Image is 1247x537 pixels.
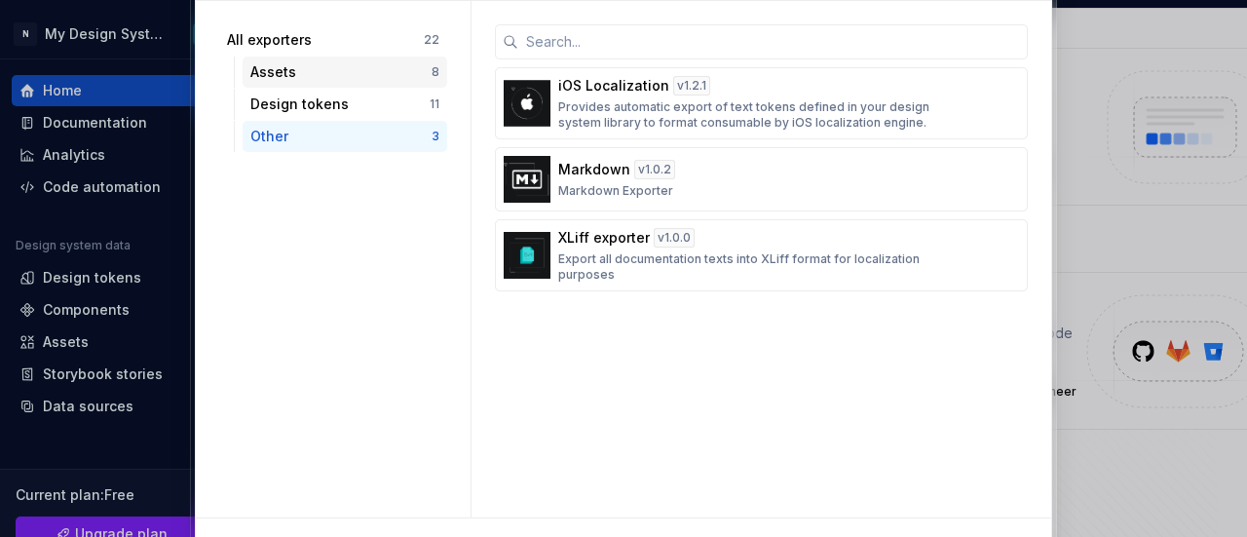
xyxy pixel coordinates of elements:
[558,228,650,248] p: XLiff exporter
[432,129,439,144] div: 3
[495,147,1028,211] button: Markdownv1.0.2Markdown Exporter
[424,32,439,48] div: 22
[654,228,695,248] div: v 1.0.0
[495,67,1028,139] button: iOS Localizationv1.2.1Provides automatic export of text tokens defined in your design system libr...
[518,24,1028,59] input: Search...
[634,160,675,179] div: v 1.0.2
[250,95,430,114] div: Design tokens
[558,76,669,96] p: iOS Localization
[250,127,432,146] div: Other
[558,160,630,179] p: Markdown
[495,219,1028,291] button: XLiff exporterv1.0.0Export all documentation texts into XLiff format for localization purposes
[430,96,439,112] div: 11
[219,24,447,56] button: All exporters22
[227,30,424,50] div: All exporters
[558,99,953,131] p: Provides automatic export of text tokens defined in your design system library to format consumab...
[243,89,447,120] button: Design tokens11
[243,57,447,88] button: Assets8
[243,121,447,152] button: Other3
[250,62,432,82] div: Assets
[673,76,710,96] div: v 1.2.1
[432,64,439,80] div: 8
[558,251,953,283] p: Export all documentation texts into XLiff format for localization purposes
[558,183,673,199] p: Markdown Exporter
